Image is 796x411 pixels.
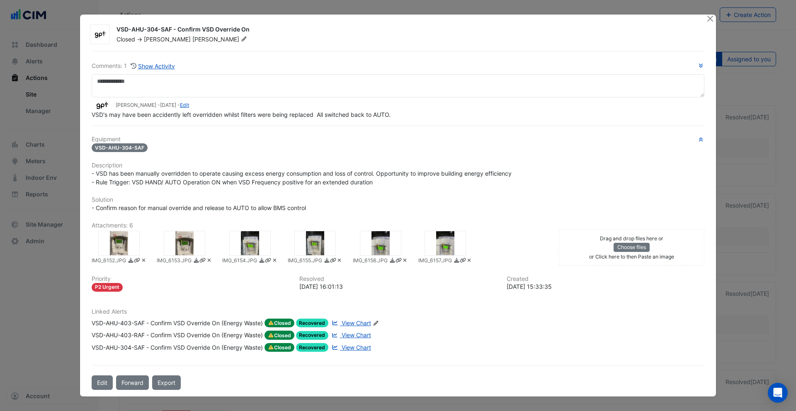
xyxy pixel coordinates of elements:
[342,331,371,338] span: View Chart
[92,222,704,229] h6: Attachments: 6
[116,36,135,43] span: Closed
[92,101,112,110] img: GPT Retail
[90,30,109,39] img: GPT Retail
[116,375,149,390] button: Forward
[600,235,663,242] small: Drag and drop files here or
[157,257,192,266] small: IMG_6153.JPG
[589,254,674,260] small: or Click here to then Paste an image
[265,331,294,340] span: Closed
[396,257,402,266] a: Copy link to clipboard
[92,343,263,352] div: VSD-AHU-304-SAF - Confirm VSD Override On (Energy Waste)
[296,331,329,340] span: Recovered
[92,61,175,71] div: Comments: 1
[389,257,396,266] a: Download
[418,257,452,266] small: IMG_6157.JPG
[265,343,294,352] span: Closed
[299,276,497,283] h6: Resolved
[134,257,140,266] a: Copy link to clipboard
[222,257,257,266] small: IMG_6154.JPG
[330,319,371,328] a: View Chart
[259,257,265,266] a: Download
[92,204,306,211] span: - Confirm reason for manual override and release to AUTO to allow BMS control
[92,111,391,118] span: VSD's may have been accidently left overridden whilst filters were being replaced All switched ba...
[144,36,191,43] span: [PERSON_NAME]
[141,257,147,266] a: Delete
[402,257,408,266] a: Delete
[116,25,696,35] div: VSD-AHU-304-SAF - Confirm VSD Override On
[180,102,189,108] a: Edit
[92,308,704,315] h6: Linked Alerts
[164,231,205,256] div: IMG_6153.JPG
[507,276,704,283] h6: Created
[229,231,271,256] div: IMG_6154.JPG
[92,170,513,186] span: - VSD has been manually overridden to operate causing excess energy consumption and loss of contr...
[296,343,329,352] span: Recovered
[330,343,371,352] a: View Chart
[360,231,401,256] div: IMG_6156.JPG
[160,102,176,108] span: 2022-05-10 16:00:57
[199,257,206,266] a: Copy link to clipboard
[706,15,714,23] button: Close
[330,331,371,340] a: View Chart
[299,282,497,291] div: [DATE] 16:01:13
[614,243,650,252] button: Choose files
[98,231,140,256] div: IMG_6152.JPG
[330,257,336,266] a: Copy link to clipboard
[353,257,388,266] small: IMG_6156.JPG
[336,257,342,266] a: Delete
[152,375,181,390] a: Export
[92,331,263,340] div: VSD-AHU-403-RAF - Confirm VSD Override On (Energy Waste)
[294,231,336,256] div: IMG_6155.JPG
[373,320,379,326] fa-icon: Edit Linked Alerts
[265,319,294,328] span: Closed
[92,283,123,292] div: P2 Urgent
[92,276,289,283] h6: Priority
[192,35,249,44] span: [PERSON_NAME]
[454,257,460,266] a: Download
[193,257,199,266] a: Download
[92,196,704,203] h6: Solution
[425,231,466,256] div: IMG_6157.JPG
[460,257,466,266] a: Copy link to clipboard
[116,102,189,109] small: [PERSON_NAME] - -
[342,344,371,351] span: View Chart
[768,383,788,403] div: Open Intercom Messenger
[137,36,142,43] span: ->
[296,319,329,327] span: Recovered
[128,257,134,266] a: Download
[342,319,371,326] span: View Chart
[466,257,472,266] a: Delete
[92,375,113,390] button: Edit
[288,257,322,266] small: IMG_6155.JPG
[206,257,212,266] a: Delete
[92,143,148,152] span: VSD-AHU-304-SAF
[272,257,278,266] a: Delete
[324,257,330,266] a: Download
[92,257,126,266] small: IMG_6152.JPG
[92,136,704,143] h6: Equipment
[265,257,271,266] a: Copy link to clipboard
[92,319,263,328] div: VSD-AHU-403-SAF - Confirm VSD Override On (Energy Waste)
[92,162,704,169] h6: Description
[130,61,175,71] button: Show Activity
[507,282,704,291] div: [DATE] 15:33:35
